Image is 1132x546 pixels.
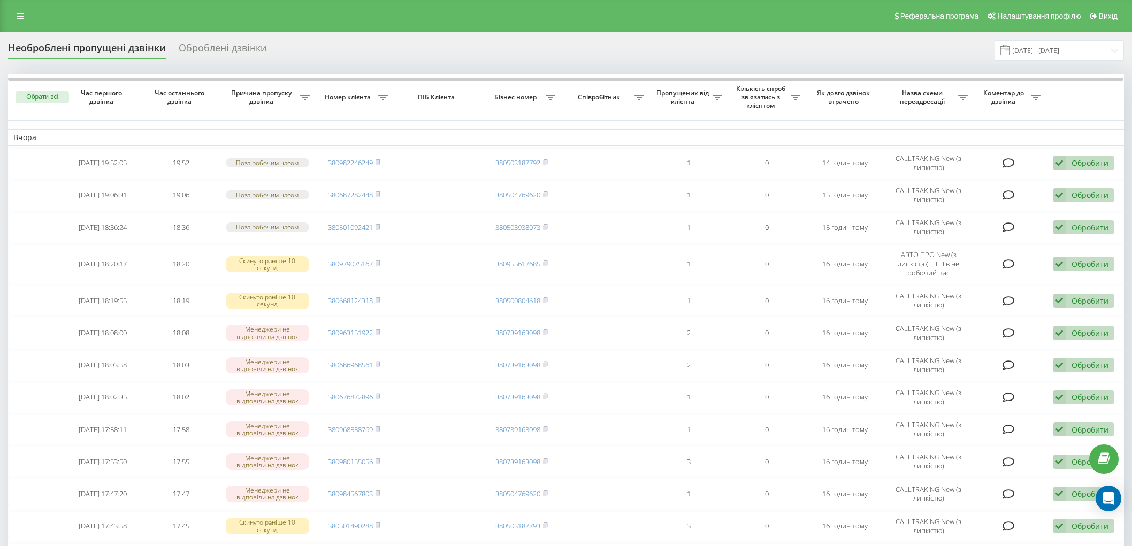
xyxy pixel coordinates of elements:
td: [DATE] 17:43:58 [64,511,142,541]
td: 0 [728,414,806,444]
td: 0 [728,511,806,541]
td: 3 [649,447,728,476]
a: 380739163098 [495,328,540,337]
div: Обробити [1072,222,1108,233]
td: 16 годин тому [806,511,884,541]
td: 1 [649,148,728,178]
td: [DATE] 18:20:17 [64,244,142,283]
td: 0 [728,286,806,316]
td: [DATE] 19:06:31 [64,180,142,210]
a: 380503187792 [495,158,540,167]
a: 380668124318 [328,296,373,305]
div: Обробити [1072,392,1108,402]
td: 16 годин тому [806,382,884,412]
td: 1 [649,382,728,412]
span: Час першого дзвінка [73,89,133,105]
td: 0 [728,479,806,509]
div: Обробити [1072,521,1108,531]
a: 380501092421 [328,222,373,232]
a: 380955617685 [495,259,540,268]
td: 17:55 [142,447,220,476]
div: Обробити [1072,360,1108,370]
td: 1 [649,244,728,283]
td: 18:02 [142,382,220,412]
td: 18:08 [142,318,220,348]
a: 380739163098 [495,392,540,402]
a: 380503187793 [495,521,540,530]
td: [DATE] 17:58:11 [64,414,142,444]
a: 380687282448 [328,190,373,199]
td: 18:36 [142,212,220,242]
td: 16 годин тому [806,350,884,380]
td: Вчора [8,129,1124,145]
a: 380686968561 [328,360,373,370]
a: 380676872896 [328,392,373,402]
div: Поза робочим часом [226,222,310,232]
td: 1 [649,479,728,509]
td: 16 годин тому [806,244,884,283]
a: 380739163098 [495,360,540,370]
td: 14 годин тому [806,148,884,178]
span: ПІБ Клієнта [402,93,473,102]
td: CALLTRAKING New (з липкістю) [884,318,973,348]
a: 380984567803 [328,489,373,498]
td: 16 годин тому [806,318,884,348]
td: 0 [728,180,806,210]
td: CALLTRAKING New (з липкістю) [884,148,973,178]
a: 380980155056 [328,457,373,466]
td: 3 [649,511,728,541]
div: Обробити [1072,259,1108,269]
td: [DATE] 18:36:24 [64,212,142,242]
td: 0 [728,212,806,242]
td: CALLTRAKING New (з липкістю) [884,447,973,476]
div: Необроблені пропущені дзвінки [8,42,166,59]
td: 17:45 [142,511,220,541]
td: 0 [728,148,806,178]
a: 380504769620 [495,190,540,199]
span: Налаштування профілю [997,12,1081,20]
td: 18:19 [142,286,220,316]
td: 15 годин тому [806,212,884,242]
td: CALLTRAKING New (з липкістю) [884,382,973,412]
div: Обробити [1072,190,1108,200]
span: Назва схеми переадресації [889,89,958,105]
div: Менеджери не відповіли на дзвінок [226,453,310,470]
div: Скинуто раніше 10 секунд [226,256,310,272]
td: 2 [649,318,728,348]
td: 17:47 [142,479,220,509]
td: АВТО ПРО New (з липкістю) + ШІ в не робочий час [884,244,973,283]
td: CALLTRAKING New (з липкістю) [884,479,973,509]
td: 0 [728,244,806,283]
a: 380500804618 [495,296,540,305]
span: Вихід [1099,12,1118,20]
td: 0 [728,318,806,348]
td: [DATE] 18:08:00 [64,318,142,348]
td: 16 годин тому [806,414,884,444]
div: Обробити [1072,425,1108,435]
span: Як довго дзвінок втрачено [815,89,875,105]
td: CALLTRAKING New (з липкістю) [884,180,973,210]
span: Номер клієнта [320,93,378,102]
td: 17:58 [142,414,220,444]
td: 15 годин тому [806,180,884,210]
td: 18:20 [142,244,220,283]
div: Обробити [1072,158,1108,168]
a: 380739163098 [495,457,540,466]
div: Скинуто раніше 10 секунд [226,293,310,309]
div: Поза робочим часом [226,158,310,167]
button: Обрати всі [16,91,69,103]
td: 19:52 [142,148,220,178]
a: 380501490288 [328,521,373,530]
div: Обробити [1072,457,1108,467]
div: Оброблені дзвінки [179,42,266,59]
span: Час останнього дзвінка [151,89,211,105]
td: 1 [649,212,728,242]
div: Менеджери не відповіли на дзвінок [226,486,310,502]
a: 380963151922 [328,328,373,337]
td: 0 [728,447,806,476]
a: 380503938073 [495,222,540,232]
td: 1 [649,180,728,210]
div: Open Intercom Messenger [1096,486,1121,511]
td: 1 [649,286,728,316]
td: [DATE] 18:19:55 [64,286,142,316]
